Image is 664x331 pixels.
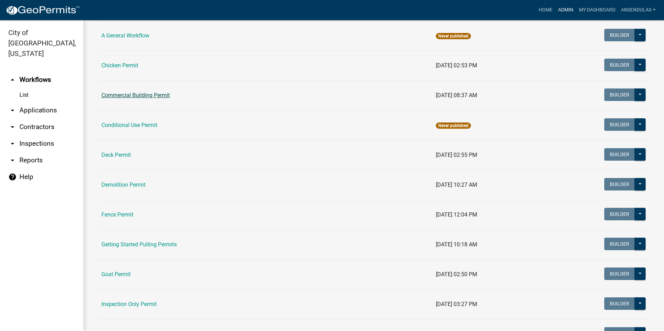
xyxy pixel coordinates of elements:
[101,152,131,158] a: Deck Permit
[101,181,146,188] a: Demolition Permit
[101,301,157,307] a: Inspection Only Permit
[604,118,635,131] button: Builder
[436,152,477,158] span: [DATE] 02:55 PM
[8,139,17,148] i: arrow_drop_down
[436,181,477,188] span: [DATE] 10:27 AM
[555,3,576,17] a: Admin
[436,271,477,278] span: [DATE] 02:50 PM
[101,211,133,218] a: Fence Permit
[576,3,618,17] a: My Dashboard
[436,122,471,129] span: Never published
[604,59,635,71] button: Builder
[101,122,157,128] a: Conditional Use Permit
[436,33,471,39] span: Never published
[604,29,635,41] button: Builder
[436,92,477,99] span: [DATE] 08:37 AM
[8,173,17,181] i: help
[604,208,635,220] button: Builder
[8,156,17,164] i: arrow_drop_down
[101,271,131,278] a: Goat Permit
[8,106,17,114] i: arrow_drop_down
[101,92,170,99] a: Commercial Building Permit
[604,268,635,280] button: Builder
[101,241,177,248] a: Getting Started Pulling Permits
[101,32,149,39] a: A General Workflow
[8,76,17,84] i: arrow_drop_up
[8,123,17,131] i: arrow_drop_down
[604,178,635,190] button: Builder
[436,301,477,307] span: [DATE] 03:27 PM
[436,241,477,248] span: [DATE] 10:18 AM
[536,3,555,17] a: Home
[604,88,635,101] button: Builder
[604,297,635,310] button: Builder
[436,62,477,69] span: [DATE] 02:53 PM
[436,211,477,218] span: [DATE] 12:04 PM
[604,238,635,250] button: Builder
[618,3,658,17] a: ansendulas
[604,148,635,161] button: Builder
[101,62,138,69] a: Chicken Permit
